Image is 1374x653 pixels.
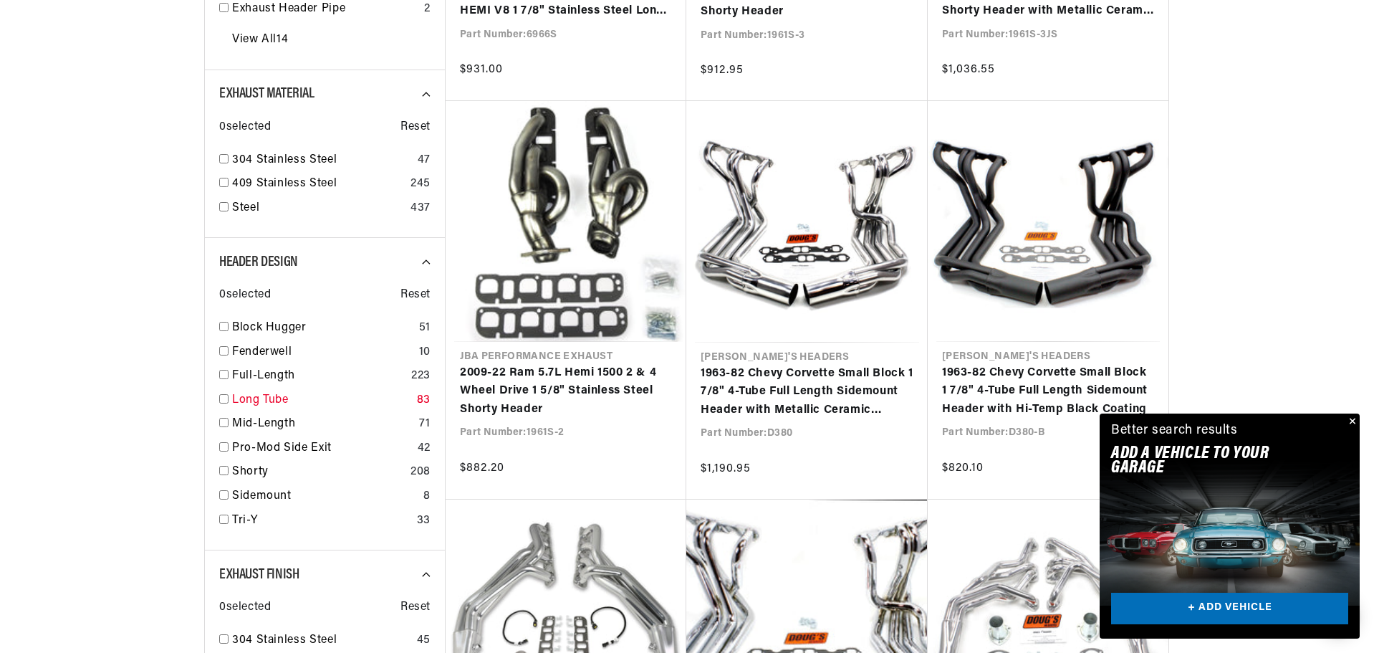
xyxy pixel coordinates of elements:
div: 71 [419,415,431,434]
a: Pro-Mod Side Exit [232,439,412,458]
a: 1963-82 Chevy Corvette Small Block 1 7/8" 4-Tube Full Length Sidemount Header with Hi-Temp Black ... [942,364,1154,419]
div: 83 [417,391,431,410]
button: Close [1342,414,1360,431]
a: 409 Stainless Steel [232,175,405,194]
a: Long Tube [232,391,411,410]
div: 33 [417,512,431,530]
span: Header Design [219,255,298,270]
div: 437 [410,199,431,218]
a: Steel [232,199,405,218]
span: Exhaust Material [219,87,314,101]
a: Fenderwell [232,343,413,362]
div: 245 [410,175,431,194]
span: 0 selected [219,599,271,617]
a: Sidemount [232,487,418,506]
div: 47 [418,151,431,170]
a: Shorty [232,463,405,482]
a: Tri-Y [232,512,411,530]
div: 208 [410,463,431,482]
a: Mid-Length [232,415,413,434]
a: 2009-22 Ram 5.7L Hemi 1500 2 & 4 Wheel Drive 1 5/8" Stainless Steel Shorty Header [460,364,672,419]
span: 0 selected [219,286,271,305]
span: 0 selected [219,118,271,137]
a: Block Hugger [232,319,413,338]
a: View All 14 [232,31,288,49]
a: + ADD VEHICLE [1111,593,1348,625]
div: 10 [419,343,431,362]
div: Better search results [1111,421,1238,442]
a: Full-Length [232,367,405,386]
span: Reset [400,118,431,137]
span: Reset [400,286,431,305]
span: Exhaust Finish [219,568,299,582]
div: 223 [411,367,431,386]
span: Reset [400,599,431,617]
div: 8 [423,487,431,506]
a: 304 Stainless Steel [232,631,411,650]
div: 51 [419,319,431,338]
a: 1963-82 Chevy Corvette Small Block 1 7/8" 4-Tube Full Length Sidemount Header with Metallic Ceram... [701,365,913,420]
div: 45 [417,631,431,650]
a: 304 Stainless Steel [232,151,412,170]
h2: Add A VEHICLE to your garage [1111,447,1312,476]
div: 42 [418,439,431,458]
